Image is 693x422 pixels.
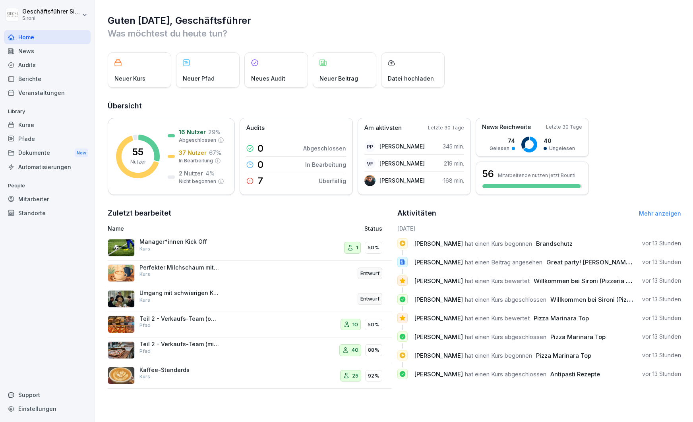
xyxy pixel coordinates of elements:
p: 345 min. [443,142,464,150]
p: In Bearbeitung [305,160,346,169]
p: Letzte 30 Tage [428,124,464,131]
p: Neuer Kurs [114,74,145,83]
p: vor 13 Stunden [642,351,681,359]
a: Berichte [4,72,91,86]
p: 168 min. [443,176,464,185]
span: hat einen Kurs begonnen [465,352,532,359]
h2: Übersicht [108,100,681,112]
img: n72xwrccg3abse2lkss7jd8w.png [364,175,376,186]
h6: [DATE] [397,224,681,233]
span: Pizza Marinara Top [550,333,606,341]
p: Kurs [139,271,150,278]
div: New [75,148,88,158]
div: Audits [4,58,91,72]
p: Ungelesen [549,145,575,152]
p: 219 min. [444,159,464,168]
p: Teil 2 - Verkaufs-Team (ohne Kaffee) [139,315,219,322]
p: vor 13 Stunden [642,239,681,247]
span: [PERSON_NAME] [414,258,463,266]
p: Neuer Pfad [183,74,215,83]
p: [PERSON_NAME] [379,176,425,185]
p: Nicht begonnen [179,178,216,185]
p: Datei hochladen [388,74,434,83]
div: News [4,44,91,58]
p: Kurs [139,297,150,304]
p: Audits [246,123,265,133]
span: [PERSON_NAME] [414,314,463,322]
p: Gelesen [490,145,509,152]
p: 88% [368,346,379,354]
span: Antipasti Rezepte [550,370,600,378]
p: 7 [257,176,263,186]
p: Am aktivsten [364,123,402,133]
p: 40 [544,137,575,145]
p: Abgeschlossen [303,144,346,152]
p: 0 [257,160,263,170]
div: Dokumente [4,146,91,160]
p: vor 13 Stunden [642,333,681,341]
p: Name [108,224,284,233]
span: hat einen Kurs begonnen [465,240,532,247]
a: Home [4,30,91,44]
span: Pizza Marinara Top [536,352,591,359]
a: Veranstaltungen [4,86,91,100]
p: [PERSON_NAME] [379,159,425,168]
a: Mitarbeiter [4,192,91,206]
a: Einstellungen [4,402,91,416]
span: [PERSON_NAME] [414,296,463,303]
span: hat einen Beitrag angesehen [465,258,542,266]
a: Teil 2 - Verkaufs-Team (ohne Kaffee)Pfad1050% [108,312,392,338]
a: Kurse [4,118,91,132]
p: Mitarbeitende nutzen jetzt Bounti [498,172,575,178]
p: 29 % [208,128,221,136]
p: 50% [368,244,379,252]
p: vor 13 Stunden [642,277,681,285]
div: PP [364,141,376,152]
p: Kurs [139,245,150,252]
span: hat einen Kurs abgeschlossen [465,370,546,378]
p: 16 Nutzer [179,128,206,136]
div: Pfade [4,132,91,146]
span: [PERSON_NAME] [414,240,463,247]
img: fi53tc5xpi3f2zt43aqok3n3.png [108,264,135,282]
p: vor 13 Stunden [642,295,681,303]
p: 25 [352,372,358,380]
p: vor 13 Stunden [642,258,681,266]
p: Sironi [22,15,80,21]
span: [PERSON_NAME] [414,333,463,341]
p: Entwurf [360,295,379,303]
p: Überfällig [319,177,346,185]
a: Kaffee-StandardsKurs2592% [108,363,392,389]
p: Abgeschlossen [179,137,216,144]
span: [PERSON_NAME] [414,370,463,378]
p: Entwurf [360,270,379,277]
span: Great party! [PERSON_NAME], dass ihr dabei wart! [546,258,692,266]
p: Manager*innen Kick Off [139,238,219,245]
p: Kaffee-Standards [139,366,219,374]
p: [PERSON_NAME] [379,142,425,150]
h1: Guten [DATE], Geschäftsführer [108,14,681,27]
img: km4heinxktm3m47uv6i6dr0s.png [108,367,135,384]
div: VF [364,158,376,169]
span: [PERSON_NAME] [414,352,463,359]
a: Teil 2 - Verkaufs-Team (mit Kaffee)Pfad4088% [108,337,392,363]
div: Support [4,388,91,402]
p: 92% [368,372,379,380]
p: 40 [351,346,358,354]
p: People [4,179,91,192]
a: Automatisierungen [4,160,91,174]
p: In Bearbeitung [179,157,213,164]
p: Status [364,224,382,233]
img: qgqd1hc8ep5rgm8z14865bdo.png [108,341,135,359]
p: Was möchtest du heute tun? [108,27,681,40]
p: 74 [490,137,515,145]
img: ibmq16c03v2u1873hyb2ubud.png [108,290,135,308]
p: vor 13 Stunden [642,370,681,378]
p: 50% [368,321,379,329]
